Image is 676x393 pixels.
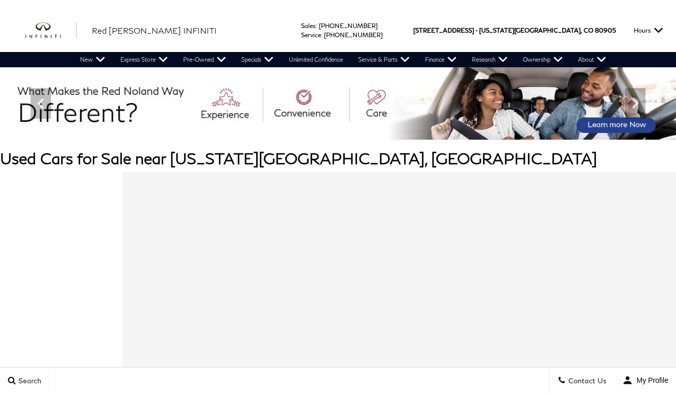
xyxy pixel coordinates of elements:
span: Service [301,31,321,39]
a: [PHONE_NUMBER] [319,22,378,30]
nav: Main Navigation [72,52,614,67]
a: Pre-Owned [176,52,234,67]
span: : [321,31,322,39]
a: Research [464,52,515,67]
span: [US_STATE][GEOGRAPHIC_DATA], [479,9,582,52]
span: [STREET_ADDRESS] • [413,9,478,52]
span: Red [PERSON_NAME] INFINITI [92,25,217,35]
span: My Profile [633,376,668,384]
a: New [72,52,113,67]
img: INFINITI [26,22,77,39]
a: Unlimited Confidence [281,52,350,67]
span: : [316,22,317,30]
a: Service & Parts [350,52,417,67]
a: Finance [417,52,464,67]
span: Sales [301,22,316,30]
a: [PHONE_NUMBER] [324,31,383,39]
a: Red [PERSON_NAME] INFINITI [92,24,217,37]
a: Express Store [113,52,176,67]
span: 80905 [595,9,616,52]
a: About [570,52,614,67]
span: CO [584,9,593,52]
a: [STREET_ADDRESS] • [US_STATE][GEOGRAPHIC_DATA], CO 80905 [413,27,616,34]
button: Open the hours dropdown [629,9,668,52]
a: Specials [234,52,281,67]
button: user-profile-menu [615,368,676,393]
a: infiniti [26,22,77,39]
a: Ownership [515,52,570,67]
span: Contact Us [566,376,607,385]
span: Search [16,376,41,385]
